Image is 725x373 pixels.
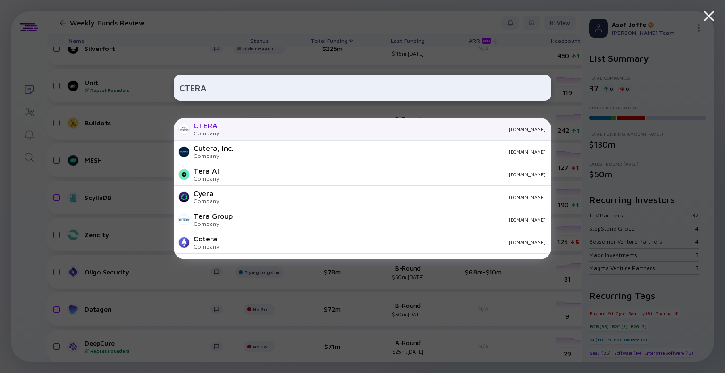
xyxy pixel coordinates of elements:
div: Company [194,243,219,250]
div: Company [194,198,219,205]
div: Cutera, Inc. [194,144,234,152]
div: Cyera [194,189,219,198]
div: Tera AI [194,166,219,175]
div: [DOMAIN_NAME] [227,240,546,245]
div: [DOMAIN_NAME] [240,217,546,223]
div: Company [194,130,219,137]
div: [DOMAIN_NAME] [241,149,546,155]
div: Atera [194,257,219,265]
div: [DOMAIN_NAME] [227,126,546,132]
div: Tera Group [194,212,233,220]
input: Search Company or Investor... [179,79,546,96]
div: Company [194,152,234,159]
div: Company [194,220,233,227]
div: [DOMAIN_NAME] [227,194,546,200]
div: Company [194,175,219,182]
div: Cotera [194,234,219,243]
div: [DOMAIN_NAME] [227,172,546,177]
div: CTERA [194,121,219,130]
